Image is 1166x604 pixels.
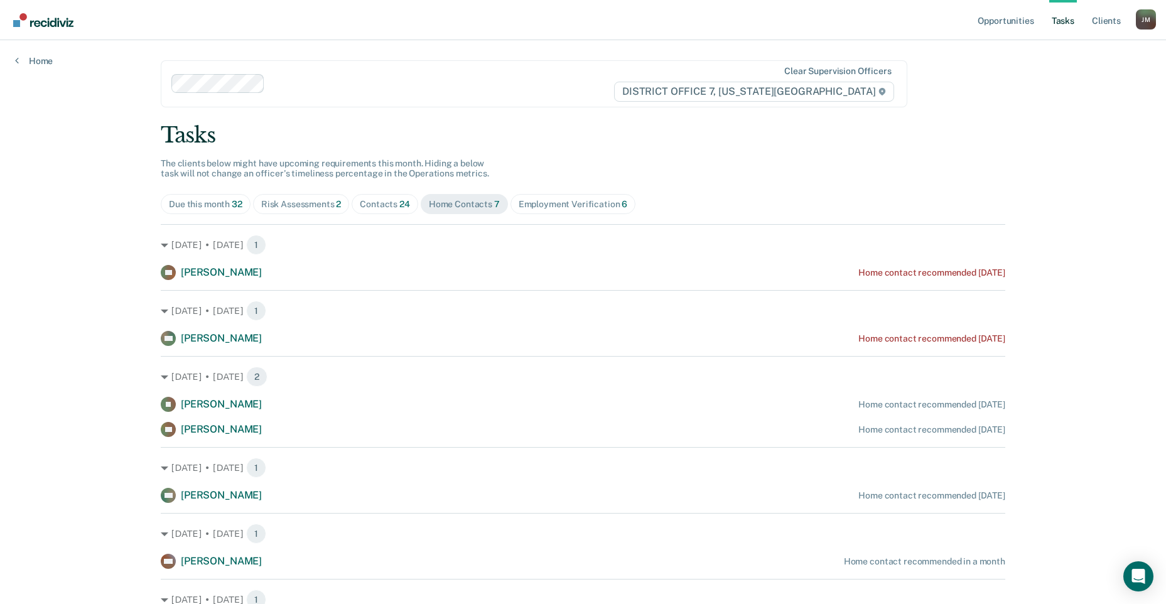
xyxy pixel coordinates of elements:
div: Open Intercom Messenger [1123,561,1153,591]
div: [DATE] • [DATE] 1 [161,235,1005,255]
div: Home contact recommended [DATE] [858,399,1005,410]
span: 1 [246,458,266,478]
div: Home contact recommended [DATE] [858,490,1005,501]
span: [PERSON_NAME] [181,398,262,410]
div: Clear supervision officers [784,66,891,77]
div: [DATE] • [DATE] 1 [161,524,1005,544]
div: Home Contacts [429,199,500,210]
div: Risk Assessments [261,199,342,210]
div: Home contact recommended [DATE] [858,333,1005,344]
span: 1 [246,301,266,321]
div: Employment Verification [519,199,628,210]
div: [DATE] • [DATE] 1 [161,301,1005,321]
span: DISTRICT OFFICE 7, [US_STATE][GEOGRAPHIC_DATA] [614,82,893,102]
div: Home contact recommended [DATE] [858,424,1005,435]
span: [PERSON_NAME] [181,555,262,567]
span: 1 [246,524,266,544]
button: Profile dropdown button [1136,9,1156,30]
img: Recidiviz [13,13,73,27]
span: The clients below might have upcoming requirements this month. Hiding a below task will not chang... [161,158,489,179]
span: [PERSON_NAME] [181,266,262,278]
div: J M [1136,9,1156,30]
span: 2 [246,367,267,387]
span: 2 [336,199,341,209]
span: [PERSON_NAME] [181,423,262,435]
div: Tasks [161,122,1005,148]
span: 24 [399,199,410,209]
span: [PERSON_NAME] [181,489,262,501]
div: Contacts [360,199,410,210]
span: 7 [494,199,500,209]
span: 32 [232,199,242,209]
div: Home contact recommended [DATE] [858,267,1005,278]
a: Home [15,55,53,67]
div: Home contact recommended in a month [844,556,1005,567]
span: 6 [622,199,627,209]
div: Due this month [169,199,242,210]
span: 1 [246,235,266,255]
span: [PERSON_NAME] [181,332,262,344]
div: [DATE] • [DATE] 2 [161,367,1005,387]
div: [DATE] • [DATE] 1 [161,458,1005,478]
